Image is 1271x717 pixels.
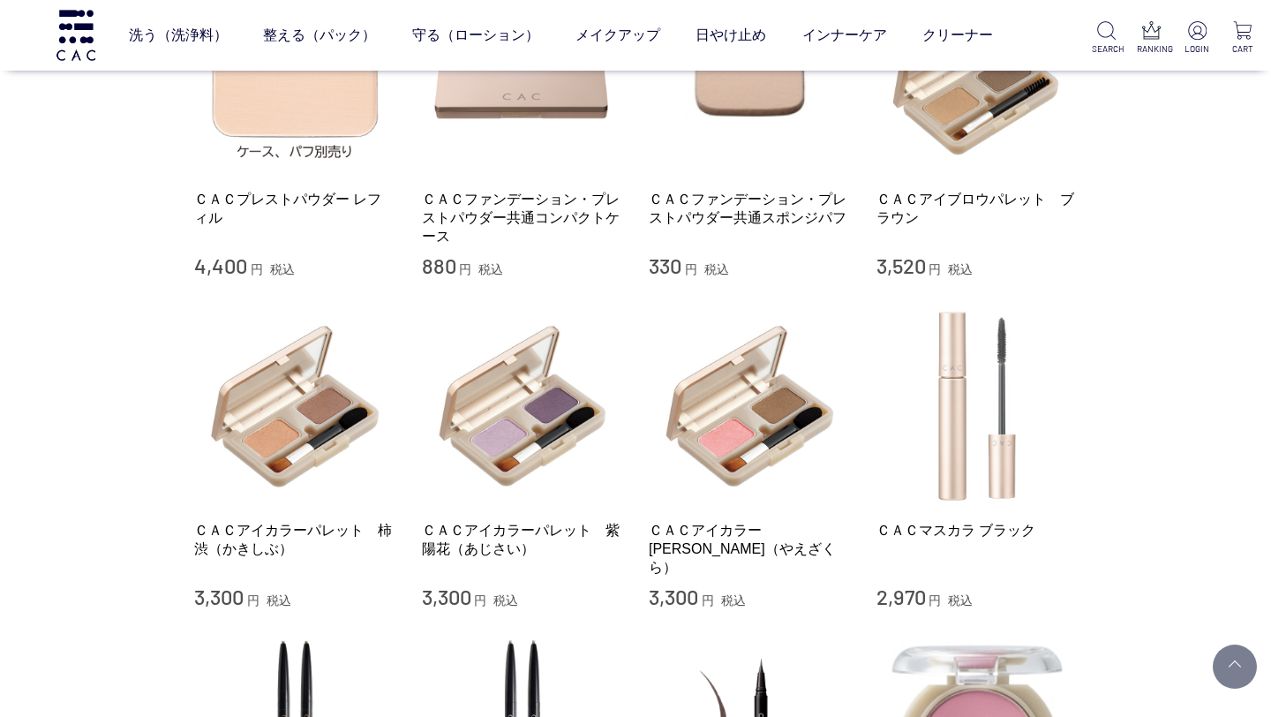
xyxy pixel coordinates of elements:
img: ＣＡＣアイカラーパレット 柿渋（かきしぶ） [194,306,395,507]
a: ＣＡＣアイブロウパレット ブラウン [876,190,1078,228]
a: 日やけ止め [696,11,766,60]
span: 2,970 [876,584,926,609]
p: LOGIN [1183,42,1212,56]
a: ＣＡＣマスカラ ブラック [876,521,1078,540]
img: ＣＡＣマスカラ ブラック [876,306,1078,507]
a: メイクアップ [575,11,660,60]
a: ＣＡＣファンデーション・プレストパウダー共通スポンジパフ [649,190,850,228]
img: ＣＡＣアイカラーパレット 八重桜（やえざくら） [649,306,850,507]
span: 税込 [721,593,746,608]
p: RANKING [1137,42,1166,56]
span: 3,300 [649,584,698,609]
span: 円 [251,262,263,276]
span: 4,400 [194,253,247,278]
a: CART [1228,21,1257,56]
a: RANKING [1137,21,1166,56]
span: 税込 [493,593,518,608]
span: 税込 [478,262,503,276]
span: 330 [649,253,681,278]
a: SEARCH [1092,21,1121,56]
a: 洗う（洗浄料） [129,11,228,60]
a: インナーケア [802,11,887,60]
a: ＣＡＣファンデーション・プレストパウダー共通コンパクトケース [422,190,623,246]
span: 税込 [704,262,729,276]
span: 3,300 [422,584,471,609]
a: ＣＡＣプレストパウダー レフィル [194,190,395,228]
a: 整える（パック） [263,11,376,60]
span: 円 [247,593,259,608]
span: 円 [929,593,941,608]
p: SEARCH [1092,42,1121,56]
span: 3,300 [194,584,244,609]
span: 円 [474,593,486,608]
span: 税込 [270,262,295,276]
a: LOGIN [1183,21,1212,56]
p: CART [1228,42,1257,56]
span: 880 [422,253,456,278]
a: ＣＡＣアイカラーパレット 紫陽花（あじさい） [422,521,623,559]
a: クリーナー [922,11,993,60]
span: 3,520 [876,253,926,278]
span: 税込 [948,593,973,608]
a: ＣＡＣアイカラーパレット 柿渋（かきしぶ） [194,521,395,559]
a: ＣＡＣアイカラー[PERSON_NAME]（やえざくら） [649,521,850,577]
a: 守る（ローション） [412,11,539,60]
span: 円 [459,262,471,276]
span: 円 [929,262,941,276]
span: 円 [685,262,697,276]
img: logo [54,10,98,60]
img: ＣＡＣアイカラーパレット 紫陽花（あじさい） [422,306,623,507]
span: 税込 [267,593,291,608]
span: 税込 [948,262,973,276]
span: 円 [702,593,714,608]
